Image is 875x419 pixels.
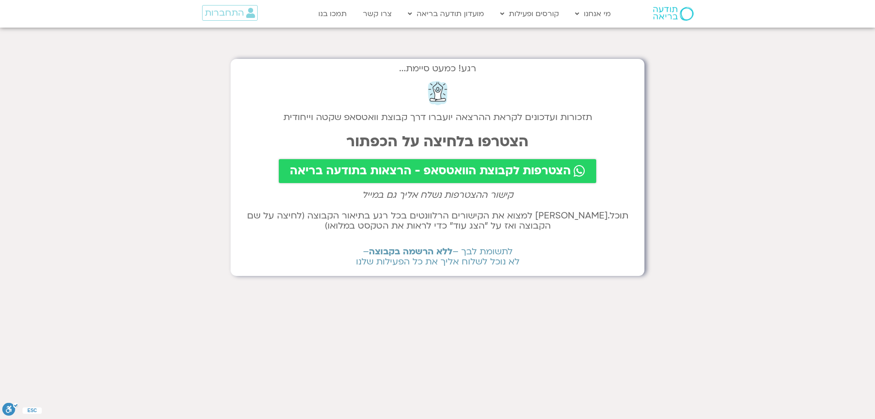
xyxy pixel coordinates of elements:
[279,159,596,183] a: הצטרפות לקבוצת הוואטסאפ - הרצאות בתודעה בריאה
[570,5,615,23] a: מי אנחנו
[314,5,351,23] a: תמכו בנו
[240,112,635,122] h2: תזכורות ועדכונים לקראת ההרצאה יועברו דרך קבוצת וואטסאפ שקטה וייחודית
[240,190,635,200] h2: קישור ההצטרפות נשלח אליך גם במייל
[240,247,635,267] h2: לתשומת לבך – – לא נוכל לשלוח אליך את כל הפעילות שלנו
[240,133,635,150] h2: הצטרפו בלחיצה על הכפתור
[403,5,489,23] a: מועדון תודעה בריאה
[202,5,258,21] a: התחברות
[290,165,571,178] span: הצטרפות לקבוצת הוואטסאפ - הרצאות בתודעה בריאה
[240,68,635,69] h2: רגע! כמעט סיימת...
[369,246,452,258] b: ללא הרשמה בקבוצה
[653,7,694,21] img: תודעה בריאה
[496,5,564,23] a: קורסים ופעילות
[358,5,396,23] a: צרו קשר
[240,211,635,231] h2: תוכל.[PERSON_NAME] למצוא את הקישורים הרלוונטים בכל רגע בתיאור הקבוצה (לחיצה על שם הקבוצה ואז על ״...
[205,8,244,18] span: התחברות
